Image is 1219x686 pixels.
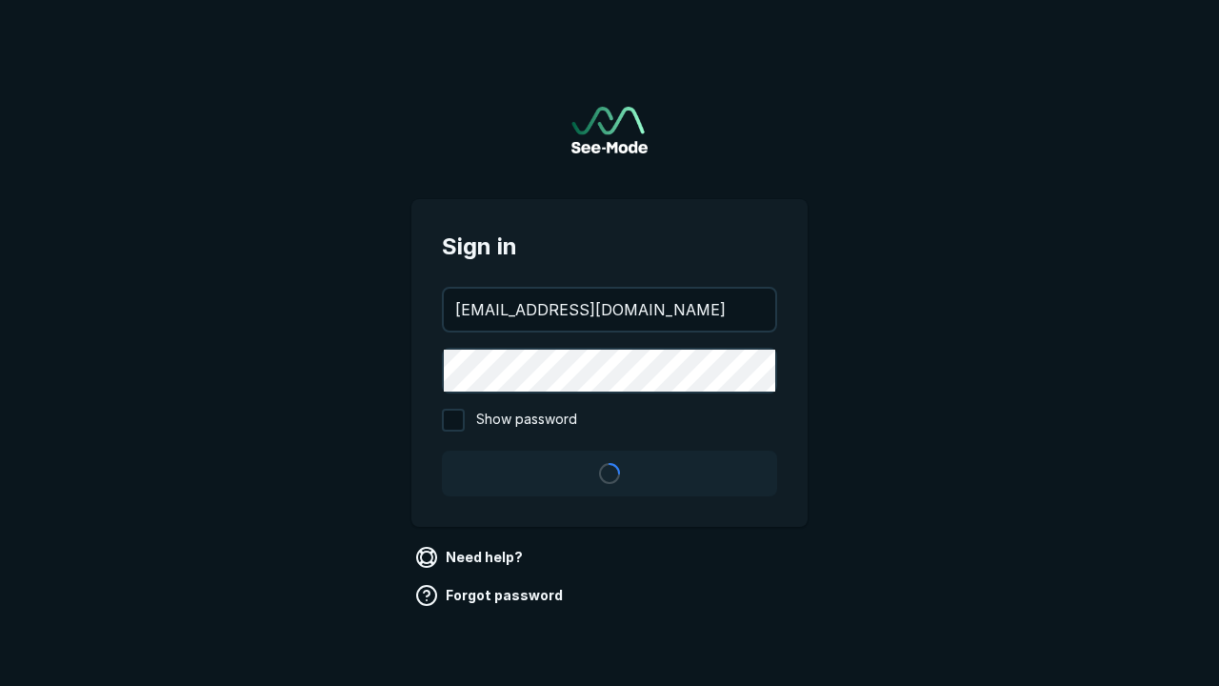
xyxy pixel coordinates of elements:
span: Show password [476,409,577,432]
a: Go to sign in [571,107,648,153]
a: Forgot password [411,580,570,611]
span: Sign in [442,230,777,264]
a: Need help? [411,542,530,573]
input: your@email.com [444,289,775,331]
img: See-Mode Logo [571,107,648,153]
